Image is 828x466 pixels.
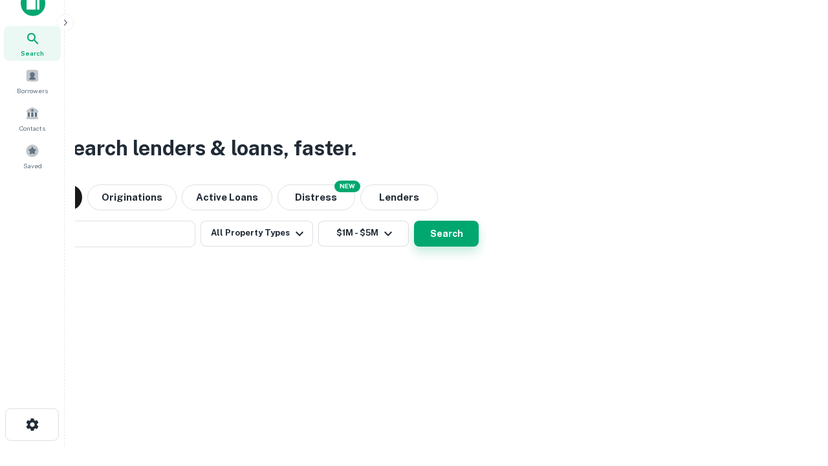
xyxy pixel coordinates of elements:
[763,362,828,425] iframe: Chat Widget
[59,133,356,164] h3: Search lenders & loans, faster.
[318,221,409,247] button: $1M - $5M
[4,139,61,173] a: Saved
[23,161,42,171] span: Saved
[17,85,48,96] span: Borrowers
[4,63,61,98] a: Borrowers
[201,221,313,247] button: All Property Types
[21,48,44,58] span: Search
[87,184,177,210] button: Originations
[4,26,61,61] a: Search
[360,184,438,210] button: Lenders
[4,101,61,136] a: Contacts
[19,123,45,133] span: Contacts
[334,181,360,192] div: NEW
[182,184,272,210] button: Active Loans
[414,221,479,247] button: Search
[278,184,355,210] button: Search distressed loans with lien and other non-mortgage details.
